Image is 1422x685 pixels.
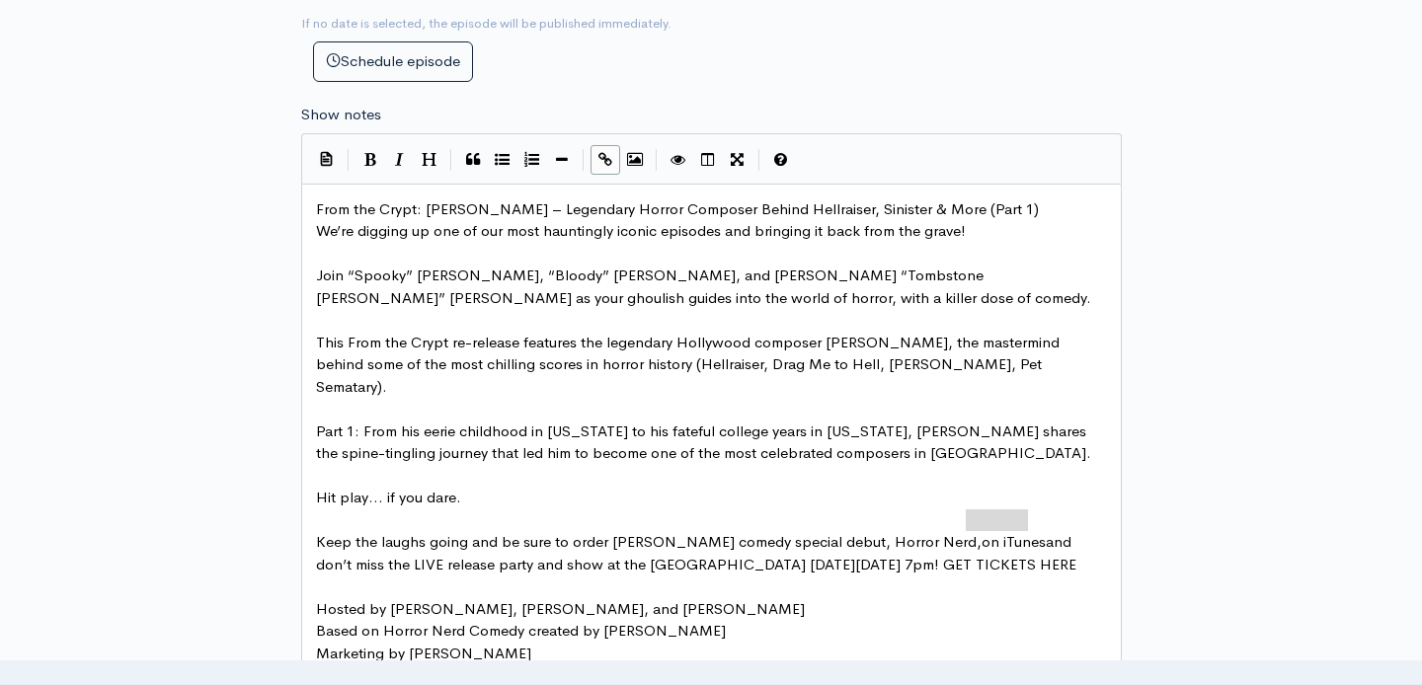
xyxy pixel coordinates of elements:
button: Markdown Guide [766,145,796,175]
button: Insert Horizontal Line [547,145,577,175]
button: Insert Show Notes Template [312,143,342,173]
span: From the Crypt: [PERSON_NAME] – Legendary Horror Composer Behind Hellraiser, Sinister & More (Par... [316,199,1039,218]
span: Marketing by [PERSON_NAME] [316,644,531,662]
i: | [758,149,760,172]
span: This From the Crypt re-release features the legendary Hollywood composer [PERSON_NAME], the maste... [316,333,1064,396]
span: Part 1: From his eerie childhood in [US_STATE] to his fateful college years in [US_STATE], [PERSO... [316,421,1091,463]
span: Join “Spooky” [PERSON_NAME], “Bloody” [PERSON_NAME], and [PERSON_NAME] “Tombstone [PERSON_NAME]” ... [316,266,1091,307]
span: Keep the laughs going and be sure to order [PERSON_NAME] comedy special debut, Horror Nerd, and d... [316,532,1076,573]
button: Insert Image [620,145,650,175]
button: Heading [415,145,444,175]
button: Toggle Side by Side [693,145,723,175]
button: Bold [355,145,385,175]
i: | [348,149,350,172]
button: Toggle Preview [664,145,693,175]
i: | [450,149,452,172]
button: Schedule episode [313,41,473,82]
i: | [583,149,585,172]
small: If no date is selected, the episode will be published immediately. [301,15,671,32]
i: | [656,149,658,172]
button: Generic List [488,145,517,175]
span: Hosted by [PERSON_NAME], [PERSON_NAME], and [PERSON_NAME] [316,599,805,618]
span: Based on Horror Nerd Comedy created by [PERSON_NAME] [316,621,726,640]
button: Quote [458,145,488,175]
span: Hit play… if you dare. [316,488,461,506]
span: We’re digging up one of our most hauntingly iconic episodes and bringing it back from the grave! [316,221,966,240]
button: Create Link [591,145,620,175]
label: Show notes [301,104,381,126]
span: on iTunes [982,532,1046,551]
button: Numbered List [517,145,547,175]
button: Toggle Fullscreen [723,145,752,175]
button: Italic [385,145,415,175]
